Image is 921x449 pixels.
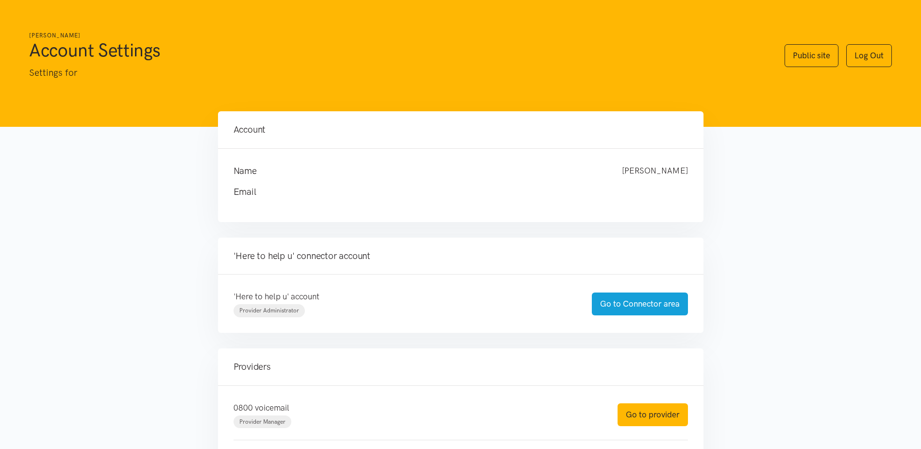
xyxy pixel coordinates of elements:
[29,66,765,80] p: Settings for
[592,293,688,315] a: Go to Connector area
[239,418,285,425] span: Provider Manager
[618,403,688,426] a: Go to provider
[234,360,688,374] h4: Providers
[239,307,299,314] span: Provider Administrator
[846,44,892,67] a: Log Out
[234,123,688,137] h4: Account
[234,164,603,178] h4: Name
[234,290,572,303] p: 'Here to help u' account
[234,249,688,263] h4: 'Here to help u' connector account
[234,185,669,199] h4: Email
[29,31,765,40] h6: [PERSON_NAME]
[234,401,598,414] p: 0800 voicemail
[612,164,698,178] div: [PERSON_NAME]
[29,38,765,62] h1: Account Settings
[785,44,838,67] a: Public site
